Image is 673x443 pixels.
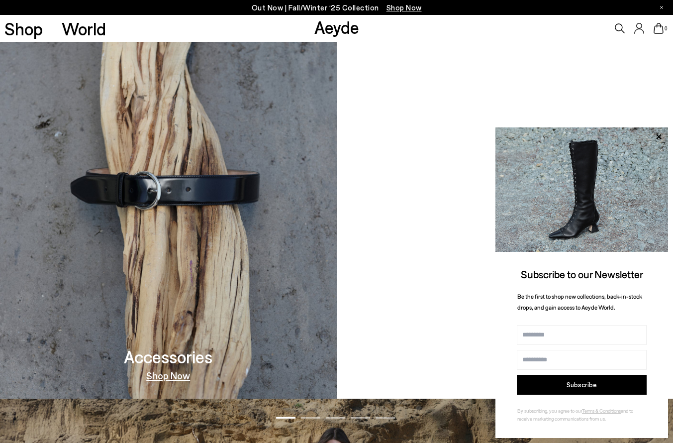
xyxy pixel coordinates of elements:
[350,417,370,419] span: Go to slide 4
[517,293,642,311] span: Be the first to shop new collections, back-in-stock drops, and gain access to Aeyde World.
[252,1,422,14] p: Out Now | Fall/Winter ‘25 Collection
[124,348,212,365] h3: Accessories
[62,20,106,37] a: World
[146,370,190,380] a: Shop Now
[375,417,395,419] span: Go to slide 5
[437,348,573,365] h3: Moccasin Capsule
[386,3,422,12] span: Navigate to /collections/new-in
[325,417,345,419] span: Go to slide 3
[300,417,320,419] span: Go to slide 2
[517,375,647,395] button: Subscribe
[654,23,664,34] a: 0
[582,408,621,414] a: Terms & Conditions
[495,127,668,252] img: 2a6287a1333c9a56320fd6e7b3c4a9a9.jpg
[521,268,643,280] span: Subscribe to our Newsletter
[4,20,43,37] a: Shop
[483,370,527,380] a: Shop Now
[314,16,359,37] a: Aeyde
[517,408,582,414] span: By subscribing, you agree to our
[664,26,669,31] span: 0
[276,417,295,419] span: Go to slide 1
